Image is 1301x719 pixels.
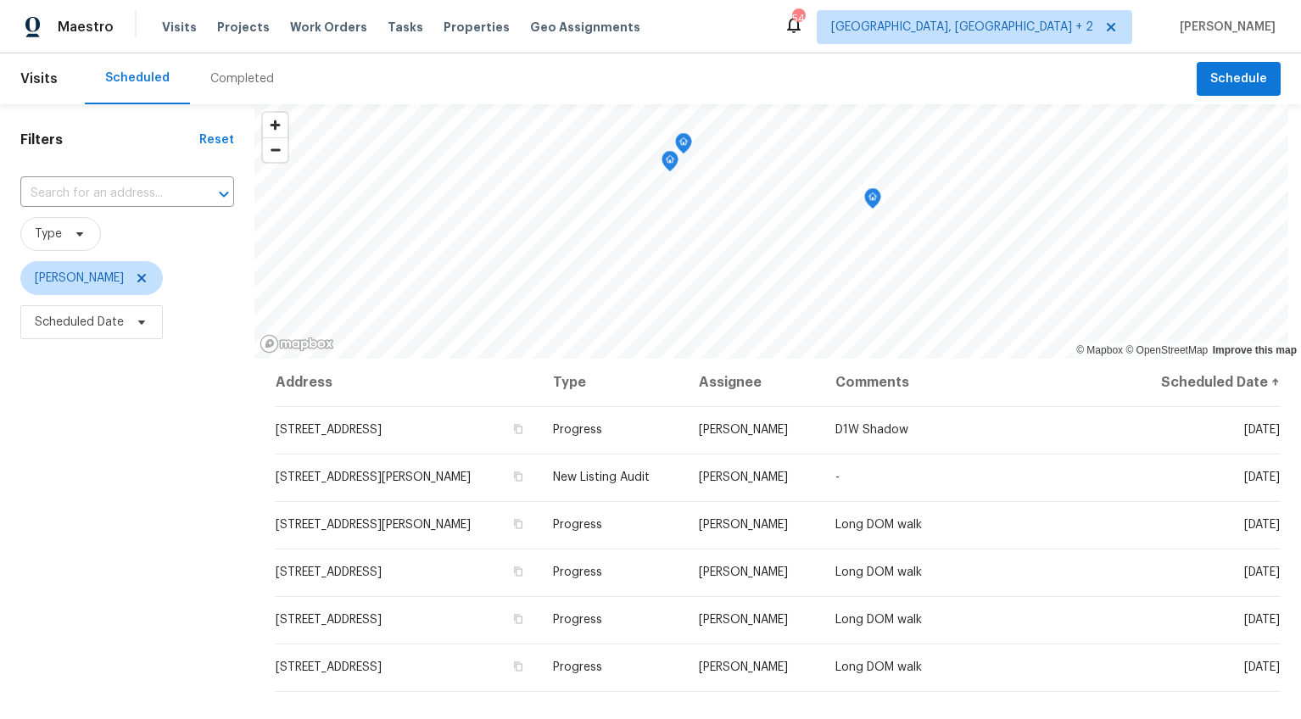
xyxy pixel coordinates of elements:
[212,182,236,206] button: Open
[553,519,602,531] span: Progress
[199,131,234,148] div: Reset
[276,566,382,578] span: [STREET_ADDRESS]
[792,10,804,27] div: 54
[20,131,199,148] h1: Filters
[1244,471,1280,483] span: [DATE]
[553,661,602,673] span: Progress
[263,137,288,162] button: Zoom out
[685,359,822,406] th: Assignee
[831,19,1093,36] span: [GEOGRAPHIC_DATA], [GEOGRAPHIC_DATA] + 2
[699,566,788,578] span: [PERSON_NAME]
[1244,519,1280,531] span: [DATE]
[699,614,788,626] span: [PERSON_NAME]
[276,471,471,483] span: [STREET_ADDRESS][PERSON_NAME]
[444,19,510,36] span: Properties
[511,659,526,674] button: Copy Address
[276,519,471,531] span: [STREET_ADDRESS][PERSON_NAME]
[105,70,170,86] div: Scheduled
[275,359,539,406] th: Address
[1244,614,1280,626] span: [DATE]
[835,614,922,626] span: Long DOM walk
[835,566,922,578] span: Long DOM walk
[1210,69,1267,90] span: Schedule
[511,516,526,532] button: Copy Address
[276,424,382,436] span: [STREET_ADDRESS]
[263,138,288,162] span: Zoom out
[835,424,908,436] span: D1W Shadow
[162,19,197,36] span: Visits
[511,611,526,627] button: Copy Address
[835,661,922,673] span: Long DOM walk
[20,60,58,98] span: Visits
[511,564,526,579] button: Copy Address
[1076,344,1123,356] a: Mapbox
[388,21,423,33] span: Tasks
[20,181,187,207] input: Search for an address...
[553,566,602,578] span: Progress
[699,471,788,483] span: [PERSON_NAME]
[1244,424,1280,436] span: [DATE]
[835,471,840,483] span: -
[835,519,922,531] span: Long DOM walk
[1124,359,1281,406] th: Scheduled Date ↑
[276,614,382,626] span: [STREET_ADDRESS]
[1173,19,1276,36] span: [PERSON_NAME]
[699,424,788,436] span: [PERSON_NAME]
[1213,344,1297,356] a: Improve this map
[58,19,114,36] span: Maestro
[675,133,692,159] div: Map marker
[217,19,270,36] span: Projects
[553,471,650,483] span: New Listing Audit
[553,424,602,436] span: Progress
[210,70,274,87] div: Completed
[699,519,788,531] span: [PERSON_NAME]
[662,151,678,177] div: Map marker
[822,359,1124,406] th: Comments
[539,359,685,406] th: Type
[1125,344,1208,356] a: OpenStreetMap
[35,314,124,331] span: Scheduled Date
[1244,661,1280,673] span: [DATE]
[1244,566,1280,578] span: [DATE]
[530,19,640,36] span: Geo Assignments
[260,334,334,354] a: Mapbox homepage
[276,661,382,673] span: [STREET_ADDRESS]
[1197,62,1281,97] button: Schedule
[553,614,602,626] span: Progress
[35,270,124,287] span: [PERSON_NAME]
[864,188,881,215] div: Map marker
[511,469,526,484] button: Copy Address
[254,104,1288,359] canvas: Map
[699,661,788,673] span: [PERSON_NAME]
[35,226,62,242] span: Type
[263,113,288,137] button: Zoom in
[511,421,526,437] button: Copy Address
[290,19,367,36] span: Work Orders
